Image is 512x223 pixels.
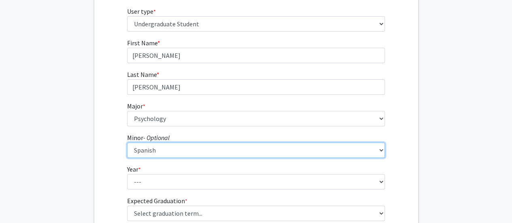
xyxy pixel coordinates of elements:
[127,39,157,47] span: First Name
[127,164,141,174] label: Year
[127,101,145,111] label: Major
[143,134,170,142] i: - Optional
[127,196,187,206] label: Expected Graduation
[127,133,170,142] label: Minor
[127,70,157,79] span: Last Name
[127,6,156,16] label: User type
[6,187,34,217] iframe: Chat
